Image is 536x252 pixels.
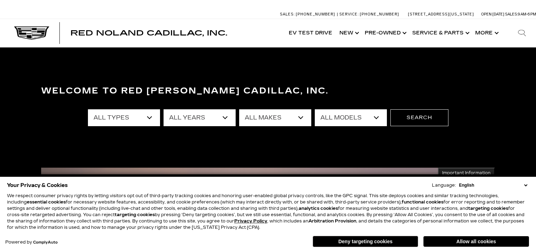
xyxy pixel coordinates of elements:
[402,200,444,205] strong: functional cookies
[70,30,227,37] a: Red Noland Cadillac, Inc.
[472,19,501,47] button: More
[432,183,456,187] div: Language:
[164,109,236,126] select: Filter by year
[280,12,337,16] a: Sales: [PHONE_NUMBER]
[7,193,529,231] p: We respect consumer privacy rights by letting visitors opt out of third-party tracking cookies an...
[313,236,418,247] button: Deny targeting cookies
[88,109,160,126] select: Filter by type
[423,236,529,247] button: Allow all cookies
[518,12,536,17] span: 9 AM-6 PM
[360,12,399,17] span: [PHONE_NUMBER]
[408,12,474,17] a: [STREET_ADDRESS][US_STATE]
[457,182,529,188] select: Language Select
[481,12,504,17] span: Open [DATE]
[299,206,338,211] strong: analytics cookies
[234,219,267,224] a: Privacy Policy
[239,109,311,126] select: Filter by make
[27,200,66,205] strong: essential cookies
[7,180,68,190] span: Your Privacy & Cookies
[505,12,518,17] span: Sales:
[41,84,495,98] h3: Welcome to Red [PERSON_NAME] Cadillac, Inc.
[280,12,295,17] span: Sales:
[337,12,401,16] a: Service: [PHONE_NUMBER]
[70,29,227,37] span: Red Noland Cadillac, Inc.
[390,109,448,126] button: Search
[14,26,49,40] img: Cadillac Dark Logo with Cadillac White Text
[115,212,155,217] strong: targeting cookies
[33,240,58,245] a: ComplyAuto
[296,12,335,17] span: [PHONE_NUMBER]
[285,19,336,47] a: EV Test Drive
[409,19,472,47] a: Service & Parts
[336,19,361,47] a: New
[361,19,409,47] a: Pre-Owned
[308,219,356,224] strong: Arbitration Provision
[468,206,508,211] strong: targeting cookies
[5,240,58,245] div: Powered by
[339,12,359,17] span: Service:
[315,109,387,126] select: Filter by model
[442,170,491,176] span: Important Information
